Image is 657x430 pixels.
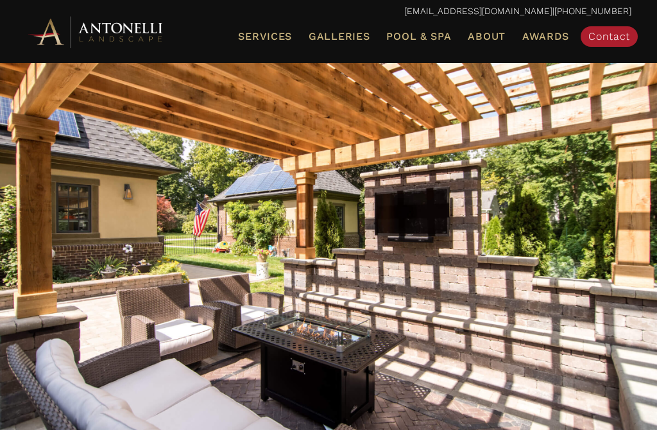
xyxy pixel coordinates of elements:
span: Contact [588,30,630,42]
a: Contact [581,26,638,47]
img: Antonelli Horizontal Logo [26,14,167,49]
span: Awards [522,30,569,42]
span: Galleries [309,30,370,42]
a: Pool & Spa [381,28,456,45]
a: [PHONE_NUMBER] [554,6,631,16]
a: About [463,28,511,45]
span: Services [238,31,292,42]
span: Pool & Spa [386,30,451,42]
a: [EMAIL_ADDRESS][DOMAIN_NAME] [404,6,552,16]
p: | [26,3,631,20]
a: Awards [517,28,574,45]
a: Services [233,28,297,45]
a: Galleries [303,28,375,45]
span: About [468,31,506,42]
